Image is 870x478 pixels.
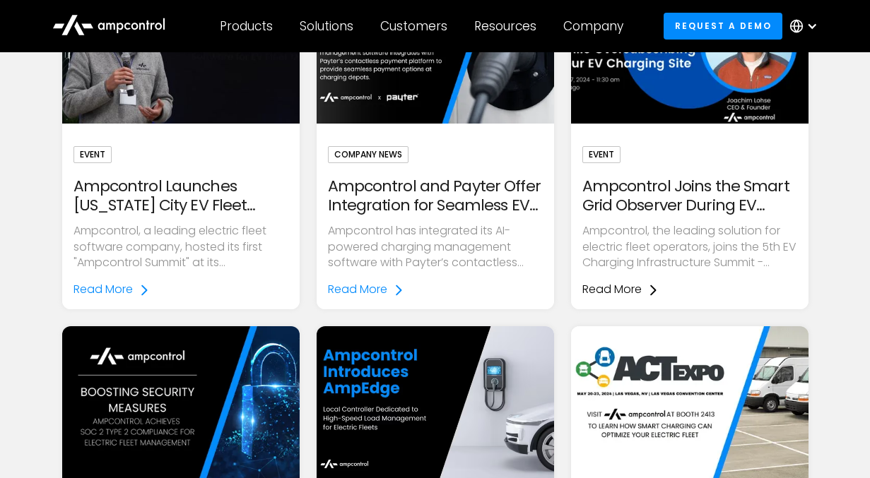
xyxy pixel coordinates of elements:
div: Company [563,18,623,34]
div: Resources [474,18,536,34]
div: Read More [328,282,387,297]
div: Customers [380,18,447,34]
div: Read More [74,282,133,297]
div: Ampcontrol Launches [US_STATE] City EV Fleet Summit with Industry Leaders [74,177,288,215]
div: Products [220,18,273,34]
p: Ampcontrol, the leading solution for electric fleet operators, joins the 5th EV Charging Infrastr... [582,223,797,270]
a: Read More [582,282,659,297]
a: Read More [328,282,404,297]
div: Solutions [300,18,353,34]
div: Event [74,146,112,163]
div: Company News [328,146,408,163]
a: Request a demo [664,13,782,39]
div: Event [582,146,621,163]
p: Ampcontrol, a leading electric fleet software company, hosted its first "Ampcontrol Summit" at it... [74,223,288,270]
div: Ampcontrol Joins the Smart Grid Observer During EV Charging Summit [582,177,797,215]
div: Read More [582,282,642,297]
div: Ampcontrol and Payter Offer Integration for Seamless EV Payment Processing [328,177,543,215]
a: Read More [74,282,150,297]
p: Ampcontrol has integrated its AI-powered charging management software with Payter’s contactless p... [328,223,543,270]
